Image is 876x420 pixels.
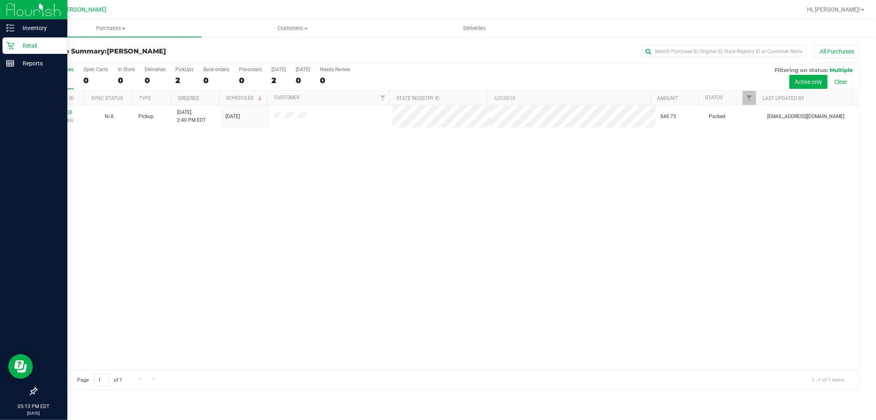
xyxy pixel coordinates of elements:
[203,67,229,72] div: Back-orders
[657,95,678,101] a: Amount
[829,75,853,89] button: Clear
[118,76,135,85] div: 0
[271,76,286,85] div: 2
[4,403,64,410] p: 05:13 PM EDT
[805,374,851,386] span: 1 - 1 of 1 items
[36,48,310,55] h3: Purchase Summary:
[296,76,310,85] div: 0
[767,113,844,121] span: [EMAIL_ADDRESS][DOMAIN_NAME]
[14,58,64,68] p: Reports
[14,23,64,33] p: Inventory
[807,6,860,13] span: Hi, [PERSON_NAME]!
[6,42,14,50] inline-svg: Retail
[830,67,853,73] span: Multiple
[202,25,383,32] span: Customers
[320,76,350,85] div: 0
[202,20,384,37] a: Customers
[49,109,72,115] a: 11994500
[6,59,14,67] inline-svg: Reports
[118,67,135,72] div: In Store
[376,91,389,105] a: Filter
[20,20,202,37] a: Purchases
[814,44,860,58] button: All Purchases
[175,76,193,85] div: 2
[296,67,310,72] div: [DATE]
[452,25,497,32] span: Deliveries
[61,6,106,13] span: [PERSON_NAME]
[226,95,263,101] a: Scheduled
[4,410,64,416] p: [DATE]
[396,95,439,101] a: State Registry ID
[139,95,151,101] a: Type
[763,95,805,101] a: Last Updated By
[487,91,651,105] th: Address
[743,91,756,105] a: Filter
[14,41,64,51] p: Retail
[203,76,229,85] div: 0
[8,354,33,379] iframe: Resource center
[225,113,240,121] span: [DATE]
[775,67,828,73] span: Filtering on status:
[91,95,123,101] a: Sync Status
[107,47,166,55] span: [PERSON_NAME]
[177,109,206,124] span: [DATE] 2:40 PM EDT
[70,374,129,386] span: Page of 1
[320,67,350,72] div: Needs Review
[138,113,154,121] span: Pickup
[789,75,828,89] button: Active only
[145,67,166,72] div: Deliveries
[384,20,566,37] a: Deliveries
[709,113,726,121] span: Packed
[20,25,202,32] span: Purchases
[145,76,166,85] div: 0
[661,113,676,121] span: $49.75
[705,95,723,100] a: Status
[83,67,108,72] div: Open Carts
[94,374,109,386] input: 1
[239,67,262,72] div: Pre-orders
[274,95,299,100] a: Customer
[239,76,262,85] div: 0
[175,67,193,72] div: PickUps
[105,113,114,121] button: N/A
[6,24,14,32] inline-svg: Inventory
[271,67,286,72] div: [DATE]
[642,45,806,58] input: Search Purchase ID, Original ID, State Registry ID or Customer Name...
[105,114,114,119] span: Not Applicable
[178,95,199,101] a: Ordered
[83,76,108,85] div: 0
